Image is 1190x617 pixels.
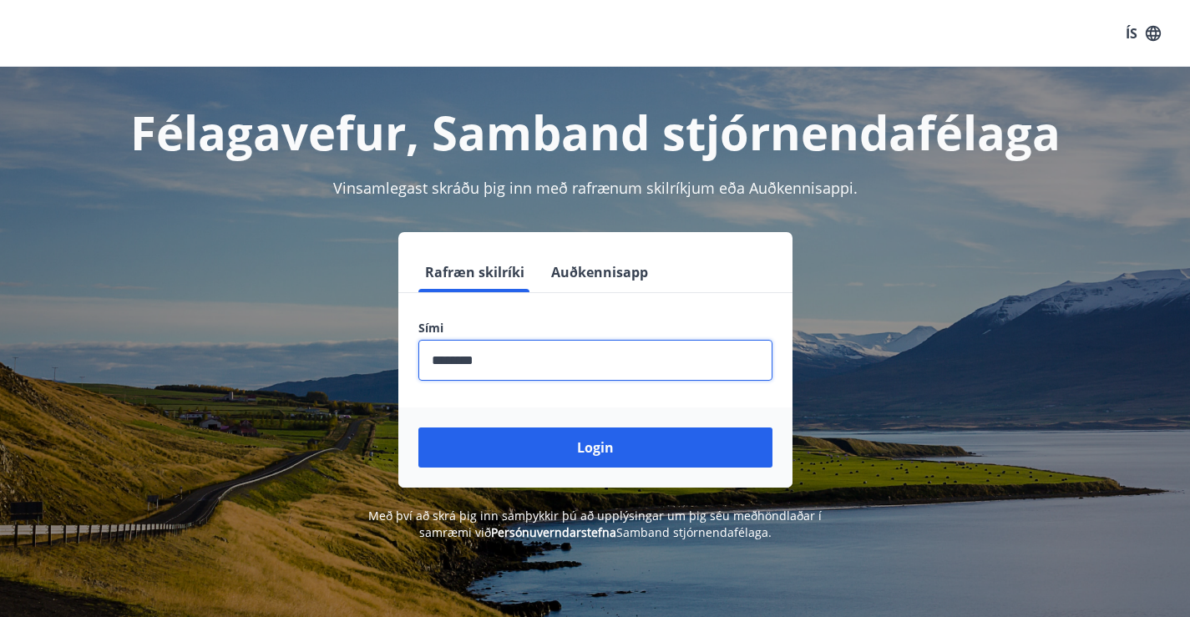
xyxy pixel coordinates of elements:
[1117,18,1170,48] button: ÍS
[418,427,772,468] button: Login
[544,252,655,292] button: Auðkennisapp
[368,508,822,540] span: Með því að skrá þig inn samþykkir þú að upplýsingar um þig séu meðhöndlaðar í samræmi við Samband...
[418,320,772,336] label: Sími
[20,100,1170,164] h1: Félagavefur, Samband stjórnendafélaga
[491,524,616,540] a: Persónuverndarstefna
[333,178,858,198] span: Vinsamlegast skráðu þig inn með rafrænum skilríkjum eða Auðkennisappi.
[418,252,531,292] button: Rafræn skilríki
